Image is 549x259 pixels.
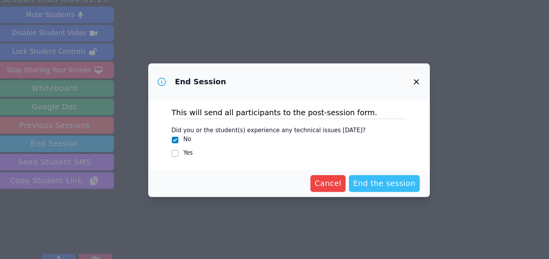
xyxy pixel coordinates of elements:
span: Cancel [298,174,323,184]
button: End the session [330,171,395,187]
legend: Did you or the student(s) experience any technical issues [DATE]? [166,123,345,134]
label: No [177,135,185,141]
label: Yes [177,147,186,153]
p: This will send all participants to the post-session form. [166,108,383,119]
h3: End Session [169,80,217,90]
span: End the session [334,174,392,184]
button: Cancel [294,171,327,187]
